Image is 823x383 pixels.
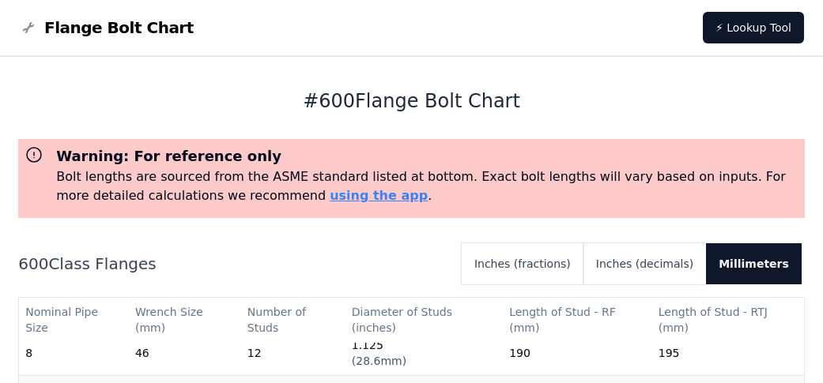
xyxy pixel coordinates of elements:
[583,243,706,284] button: Inches (decimals)
[503,330,652,375] td: 190
[652,298,804,343] th: Length of Stud - RTJ (mm)
[129,330,241,375] td: 46
[18,253,449,275] h2: 600 Class Flanges
[19,17,194,39] a: Flange Bolt Chart LogoFlange Bolt Chart
[18,88,805,114] h1: # 600 Flange Bolt Chart
[56,145,798,167] h3: Warning: For reference only
[56,167,798,205] p: Bolt lengths are sourced from the ASME standard listed at bottom. Exact bolt lengths will vary ba...
[19,18,38,37] img: Flange Bolt Chart Logo
[652,330,804,375] td: 195
[19,330,129,375] td: 8
[345,330,503,375] td: 1.125
[462,243,583,284] button: Inches (fractions)
[352,355,406,367] span: ( 28.6mm )
[241,298,345,343] th: Number of Studs
[706,243,802,284] button: Millimeters
[241,330,345,375] td: 12
[703,12,804,43] a: ⚡ Lookup Tool
[503,298,652,343] th: Length of Stud - RF (mm)
[330,188,428,203] a: using the app
[19,298,129,343] th: Nominal Pipe Size
[44,17,194,39] span: Flange Bolt Chart
[345,298,503,343] th: Diameter of Studs (inches)
[129,298,241,343] th: Wrench Size (mm)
